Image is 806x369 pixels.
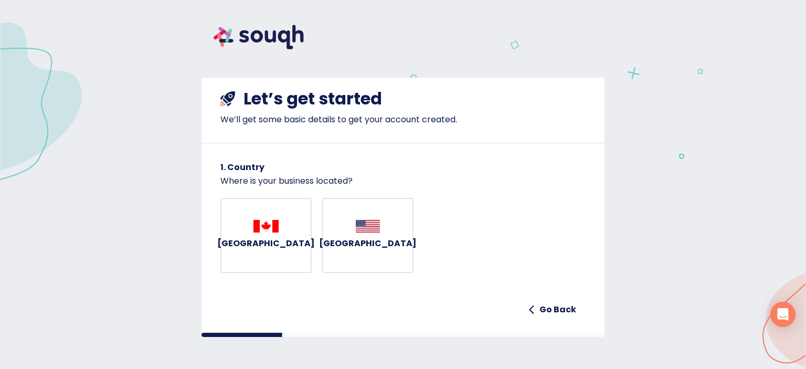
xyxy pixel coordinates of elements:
[220,113,586,126] p: We’ll get some basic details to get your account created.
[220,198,312,273] button: [GEOGRAPHIC_DATA]
[539,302,576,317] h6: Go Back
[220,91,235,106] img: shuttle
[217,236,315,251] h6: [GEOGRAPHIC_DATA]
[253,220,279,233] img: Flag_of_Canada.svg
[243,88,382,109] h4: Let’s get started
[322,198,413,273] button: [GEOGRAPHIC_DATA]
[525,299,580,320] button: Go Back
[220,175,586,187] p: Where is your business located?
[201,13,316,61] img: souqh logo
[770,302,796,327] div: Open Intercom Messenger
[220,160,586,175] h6: 1. Country
[319,236,417,251] h6: [GEOGRAPHIC_DATA]
[356,220,380,233] img: Flag_of_the_United_States.svg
